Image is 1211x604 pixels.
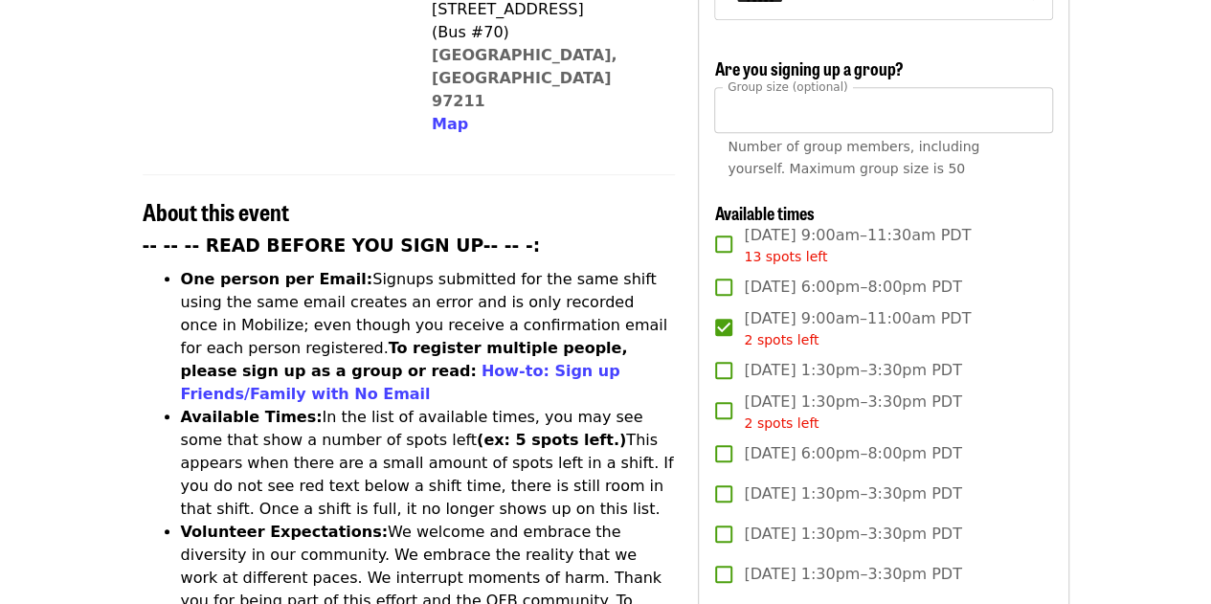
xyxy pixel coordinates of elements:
[181,408,323,426] strong: Available Times:
[744,523,961,546] span: [DATE] 1:30pm–3:30pm PDT
[432,115,468,133] span: Map
[181,523,389,541] strong: Volunteer Expectations:
[432,46,617,110] a: [GEOGRAPHIC_DATA], [GEOGRAPHIC_DATA] 97211
[181,339,628,380] strong: To register multiple people, please sign up as a group or read:
[181,270,373,288] strong: One person per Email:
[477,431,626,449] strong: (ex: 5 spots left.)
[744,307,971,350] span: [DATE] 9:00am–11:00am PDT
[728,79,847,93] span: Group size (optional)
[744,391,961,434] span: [DATE] 1:30pm–3:30pm PDT
[744,482,961,505] span: [DATE] 1:30pm–3:30pm PDT
[714,56,903,80] span: Are you signing up a group?
[744,224,971,267] span: [DATE] 9:00am–11:30am PDT
[143,235,541,256] strong: -- -- -- READ BEFORE YOU SIGN UP-- -- -:
[181,362,620,403] a: How-to: Sign up Friends/Family with No Email
[744,415,819,431] span: 2 spots left
[744,332,819,347] span: 2 spots left
[744,442,961,465] span: [DATE] 6:00pm–8:00pm PDT
[744,276,961,299] span: [DATE] 6:00pm–8:00pm PDT
[432,113,468,136] button: Map
[714,200,814,225] span: Available times
[714,87,1052,133] input: [object Object]
[744,563,961,586] span: [DATE] 1:30pm–3:30pm PDT
[744,249,827,264] span: 13 spots left
[143,194,289,228] span: About this event
[728,139,979,176] span: Number of group members, including yourself. Maximum group size is 50
[744,359,961,382] span: [DATE] 1:30pm–3:30pm PDT
[432,21,660,44] div: (Bus #70)
[181,268,676,406] li: Signups submitted for the same shift using the same email creates an error and is only recorded o...
[181,406,676,521] li: In the list of available times, you may see some that show a number of spots left This appears wh...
